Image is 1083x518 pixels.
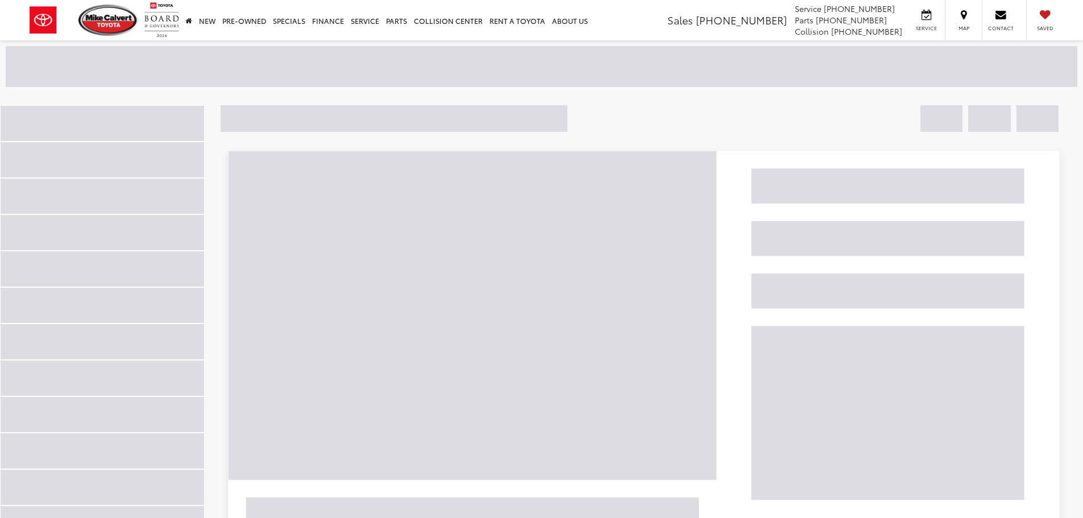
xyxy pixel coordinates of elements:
span: [PHONE_NUMBER] [831,26,902,37]
span: [PHONE_NUMBER] [824,3,895,14]
span: Map [951,24,976,32]
span: Service [914,24,939,32]
span: Saved [1032,24,1057,32]
span: Service [795,3,821,14]
span: Collision [795,26,829,37]
span: [PHONE_NUMBER] [696,13,787,27]
span: Parts [795,14,814,26]
span: Contact [988,24,1014,32]
span: [PHONE_NUMBER] [816,14,887,26]
img: Mike Calvert Toyota [78,5,139,36]
span: Sales [667,13,693,27]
